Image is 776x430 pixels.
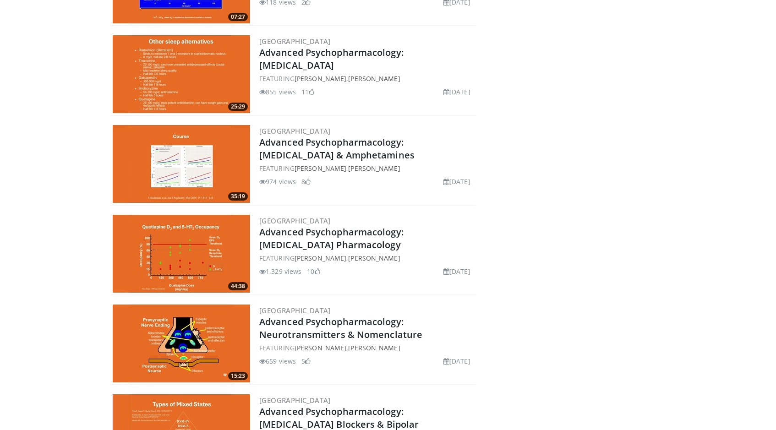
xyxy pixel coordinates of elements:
[228,13,248,21] span: 07:27
[259,267,301,276] li: 1,329 views
[259,396,331,405] a: [GEOGRAPHIC_DATA]
[113,125,250,203] a: 35:19
[301,87,314,97] li: 11
[307,267,320,276] li: 10
[348,74,400,83] a: [PERSON_NAME]
[228,192,248,201] span: 35:19
[259,253,474,263] div: FEATURING ,
[228,282,248,290] span: 44:38
[259,37,331,46] a: [GEOGRAPHIC_DATA]
[113,305,250,382] a: 15:23
[295,254,346,262] a: [PERSON_NAME]
[259,356,296,366] li: 659 views
[348,254,400,262] a: [PERSON_NAME]
[228,372,248,380] span: 15:23
[259,46,404,71] a: Advanced Psychopharmacology: [MEDICAL_DATA]
[113,215,250,293] a: 44:38
[259,177,296,186] li: 974 views
[259,87,296,97] li: 855 views
[259,343,474,353] div: FEATURING ,
[443,267,470,276] li: [DATE]
[443,177,470,186] li: [DATE]
[295,164,346,173] a: [PERSON_NAME]
[301,356,311,366] li: 5
[113,215,250,293] img: 2dfbfd74-9ea8-4190-bbb7-195d40ebbe02.300x170_q85_crop-smart_upscale.jpg
[259,136,415,161] a: Advanced Psychopharmacology: [MEDICAL_DATA] & Amphetamines
[259,226,404,251] a: Advanced Psychopharmacology: [MEDICAL_DATA] Pharmacology
[295,343,346,352] a: [PERSON_NAME]
[113,35,250,113] img: 4b0294c4-f0c4-490f-b3cf-d8bcd681dfef.300x170_q85_crop-smart_upscale.jpg
[295,74,346,83] a: [PERSON_NAME]
[259,74,474,83] div: FEATURING ,
[113,35,250,113] a: 25:29
[443,87,470,97] li: [DATE]
[113,305,250,382] img: df59f513-689e-4f93-af15-aec19d1df444.300x170_q85_crop-smart_upscale.jpg
[301,177,311,186] li: 8
[348,164,400,173] a: [PERSON_NAME]
[259,126,331,136] a: [GEOGRAPHIC_DATA]
[259,163,474,173] div: FEATURING ,
[443,356,470,366] li: [DATE]
[113,125,250,203] img: 78520225-5d55-471f-a063-ff84daefcd87.300x170_q85_crop-smart_upscale.jpg
[259,316,422,341] a: Advanced Psychopharmacology: Neurotransmitters & Nomenclature
[228,103,248,111] span: 25:29
[348,343,400,352] a: [PERSON_NAME]
[259,216,331,225] a: [GEOGRAPHIC_DATA]
[259,306,331,315] a: [GEOGRAPHIC_DATA]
